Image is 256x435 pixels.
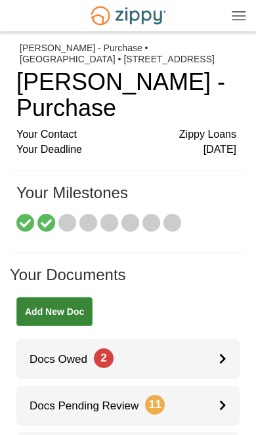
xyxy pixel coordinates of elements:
span: 2 [94,348,114,368]
a: Docs Pending Review11 [16,386,240,426]
div: Your Contact [16,127,236,142]
h1: Your Milestones [16,184,236,215]
h1: Your Documents [10,266,246,297]
div: Your Deadline [16,142,236,157]
span: Zippy Loans [179,127,236,142]
a: Docs Owed2 [16,339,240,379]
span: Docs Pending Review [16,400,165,412]
img: Mobile Dropdown Menu [232,10,246,20]
h1: [PERSON_NAME] - Purchase [16,69,236,121]
span: Docs Owed [16,353,114,365]
span: [DATE] [203,142,236,157]
div: [PERSON_NAME] - Purchase • [GEOGRAPHIC_DATA] • [STREET_ADDRESS] [20,43,236,65]
a: Add New Doc [16,297,93,326]
span: 11 [145,395,165,415]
